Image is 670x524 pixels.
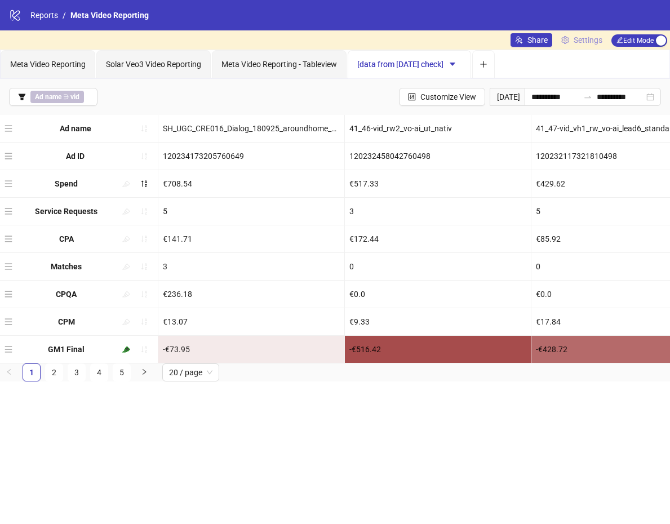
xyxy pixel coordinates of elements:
div: menu [5,147,15,165]
div: menu [5,313,15,331]
a: 1 [23,364,40,381]
span: highlight [122,207,130,215]
span: Settings [574,34,602,46]
b: Ad name [35,93,61,101]
span: menu [5,180,12,188]
a: 2 [46,364,63,381]
div: €141.71 [158,225,344,252]
span: menu [5,345,12,353]
div: €9.33 [345,308,531,335]
div: 41_46-vid_rw2_vo-ai_ut_nativ [345,115,531,142]
li: Next Page [135,363,153,381]
span: menu [5,207,12,215]
li: 5 [113,363,131,381]
div: menu [5,202,15,220]
span: caret-down [449,60,456,68]
a: Settings [557,33,607,47]
b: Matches [51,262,82,271]
div: menu [5,230,15,248]
div: 0 [345,253,531,280]
b: Ad ID [66,152,85,161]
div: 5 [158,198,344,225]
div: €172.44 [345,225,531,252]
b: CPA [59,234,74,243]
div: 3 [158,253,344,280]
div: -€516.42 [345,336,531,363]
a: 3 [68,364,85,381]
span: menu [5,235,12,243]
button: Share [511,33,552,47]
li: / [63,9,66,21]
span: menu [5,263,12,270]
b: Spend [55,179,78,188]
button: right [135,363,153,381]
span: sort-descending [140,180,148,188]
li: 2 [45,363,63,381]
div: €236.18 [158,281,344,308]
li: 1 [23,363,41,381]
span: sort-ascending [140,152,148,160]
span: highlight [122,263,130,270]
span: menu [5,152,12,160]
div: [DATE] [490,88,525,106]
span: plus [480,60,487,68]
span: filter [18,93,26,101]
span: highlight [122,345,130,353]
span: sort-ascending [140,207,148,215]
span: highlight [122,318,130,326]
div: €0.0 [345,281,531,308]
span: menu [5,125,12,132]
li: 3 [68,363,86,381]
span: ∋ [30,91,84,103]
div: menu [5,257,15,276]
span: [data from [DATE] check] [357,60,462,69]
div: 120232458042760498 [345,143,531,170]
span: menu [5,318,12,326]
button: Customize View [399,88,485,106]
span: Customize View [420,92,476,101]
span: sort-ascending [140,345,148,353]
span: menu [5,290,12,298]
div: menu [5,175,15,193]
span: Meta Video Reporting [70,11,149,20]
div: SH_UGC_CRE016_Dialog_180925_aroundhome_solaranlagen_Serhan_EinfachBestellen_vid-sh_mwk1 [158,115,344,142]
span: sort-ascending [140,125,148,132]
span: sort-ascending [140,235,148,243]
b: CPQA [56,290,77,299]
button: Add tab [472,50,495,78]
div: -€73.95 [158,336,344,363]
span: Share [527,35,548,45]
li: 4 [90,363,108,381]
span: sort-ascending [140,290,148,298]
span: sort-ascending [140,318,148,326]
b: GM1 Final [48,345,85,354]
b: Ad name [60,124,91,133]
div: menu [5,119,15,137]
span: highlight [122,180,130,188]
div: menu [5,340,15,358]
a: Reports [28,9,60,21]
b: Service Requests [35,207,97,216]
div: €708.54 [158,170,344,197]
div: Page Size [162,363,219,381]
b: CPM [58,317,75,326]
div: 120234173205760649 [158,143,344,170]
span: setting [561,36,569,44]
span: swap-right [583,92,592,101]
button: Ad name ∋ vid [9,88,97,106]
div: 3 [345,198,531,225]
span: highlight [122,290,130,298]
div: €13.07 [158,308,344,335]
span: control [408,93,416,101]
span: Meta Video Reporting [10,60,86,69]
a: 5 [113,364,130,381]
span: sort-ascending [140,263,148,270]
div: menu [5,285,15,303]
a: 4 [91,364,108,381]
span: Meta Video Reporting - Tableview [221,60,337,69]
span: 20 / page [169,364,212,381]
span: usergroup-add [515,36,523,44]
span: Solar Veo3 Video Reporting [106,60,201,69]
div: €517.33 [345,170,531,197]
span: highlight [122,235,130,243]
